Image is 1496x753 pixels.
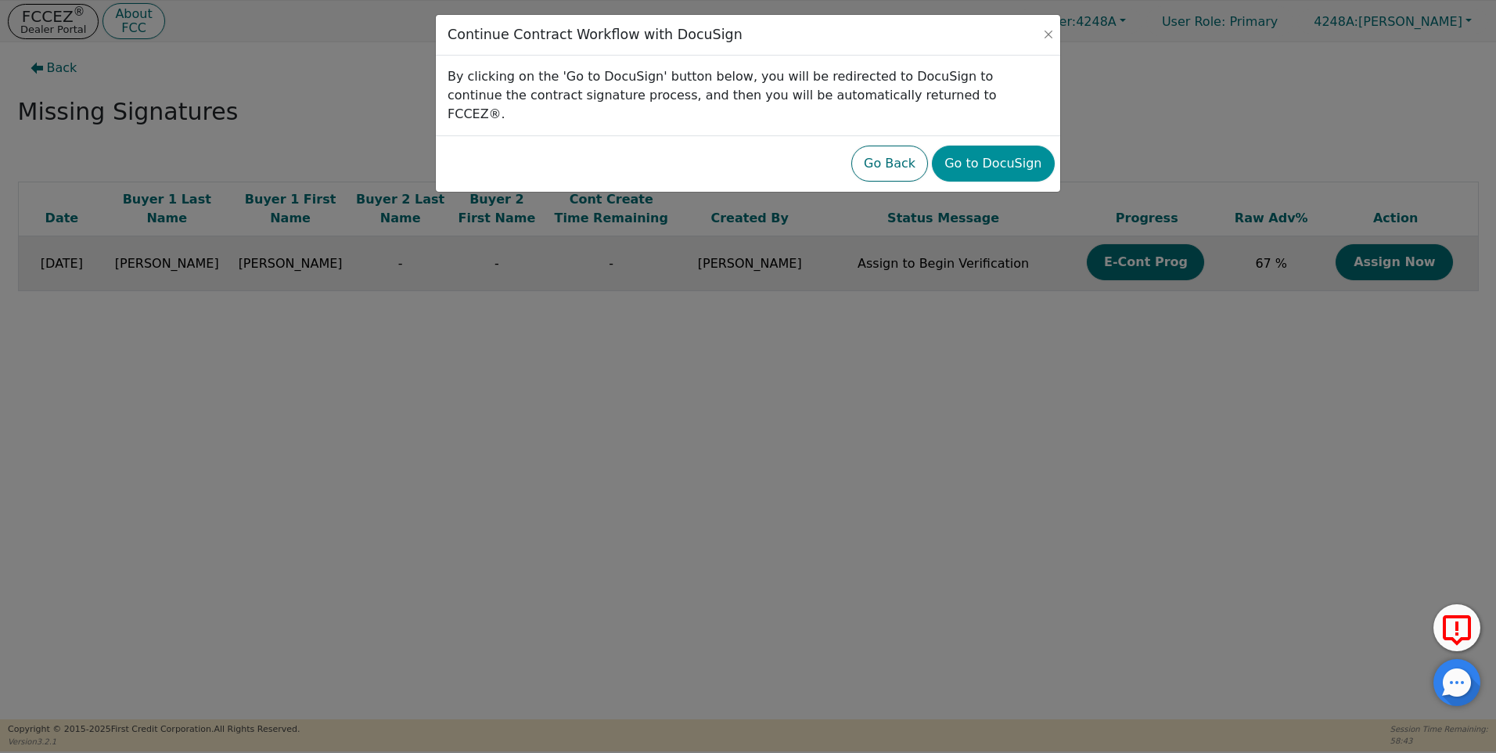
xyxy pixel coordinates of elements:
p: By clicking on the 'Go to DocuSign' button below, you will be redirected to DocuSign to continue ... [448,67,1048,124]
button: Go Back [851,146,928,182]
h3: Continue Contract Workflow with DocuSign [448,27,743,43]
button: Go to DocuSign [932,146,1054,182]
button: Close [1041,27,1056,42]
button: Report Error to FCC [1433,604,1480,651]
